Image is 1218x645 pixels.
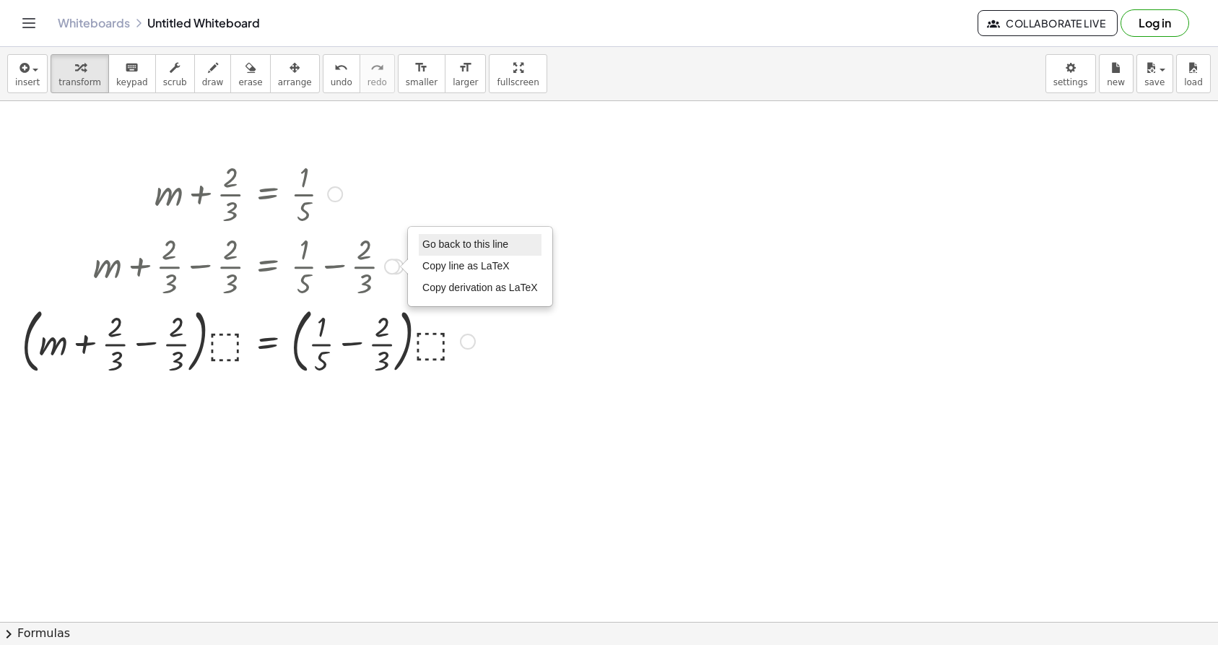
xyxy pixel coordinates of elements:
[202,77,224,87] span: draw
[15,77,40,87] span: insert
[58,77,101,87] span: transform
[331,77,352,87] span: undo
[453,77,478,87] span: larger
[497,77,539,87] span: fullscreen
[51,54,109,93] button: transform
[422,260,510,272] span: Copy line as LaTeX
[360,54,395,93] button: redoredo
[7,54,48,93] button: insert
[125,59,139,77] i: keyboard
[163,77,187,87] span: scrub
[978,10,1118,36] button: Collaborate Live
[367,77,387,87] span: redo
[116,77,148,87] span: keypad
[108,54,156,93] button: keyboardkeypad
[414,59,428,77] i: format_size
[445,54,486,93] button: format_sizelarger
[270,54,320,93] button: arrange
[458,59,472,77] i: format_size
[1121,9,1189,37] button: Log in
[334,59,348,77] i: undo
[323,54,360,93] button: undoundo
[58,16,130,30] a: Whiteboards
[990,17,1105,30] span: Collaborate Live
[278,77,312,87] span: arrange
[1045,54,1096,93] button: settings
[155,54,195,93] button: scrub
[194,54,232,93] button: draw
[17,12,40,35] button: Toggle navigation
[1053,77,1088,87] span: settings
[238,77,262,87] span: erase
[422,282,538,293] span: Copy derivation as LaTeX
[1136,54,1173,93] button: save
[422,238,508,250] span: Go back to this line
[398,54,445,93] button: format_sizesmaller
[406,77,438,87] span: smaller
[1099,54,1134,93] button: new
[230,54,270,93] button: erase
[1144,77,1165,87] span: save
[1176,54,1211,93] button: load
[1184,77,1203,87] span: load
[1107,77,1125,87] span: new
[489,54,547,93] button: fullscreen
[370,59,384,77] i: redo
